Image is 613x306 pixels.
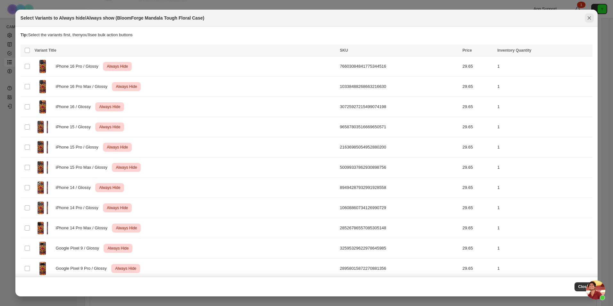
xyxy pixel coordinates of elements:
[56,63,102,70] span: iPhone 16 Pro / Glossy
[98,123,122,131] span: Always Hide
[35,119,51,135] img: 2691075509685319533_2048.jpg
[340,48,348,53] span: SKU
[462,48,472,53] span: Price
[105,143,129,151] span: Always Hide
[56,104,94,110] span: iPhone 16 / Glossy
[460,97,495,117] td: 29.65
[338,259,461,279] td: 28958015872270881356
[338,97,461,117] td: 30725927215499074198
[56,184,94,191] span: iPhone 14 / Glossy
[460,77,495,97] td: 29.65
[460,157,495,178] td: 29.65
[495,77,592,97] td: 1
[495,56,592,77] td: 1
[338,198,461,218] td: 10608860734126990729
[35,240,51,256] img: 16550065667733913995_2048.jpg
[114,83,138,90] span: Always Hide
[56,225,111,231] span: iPhone 14 Pro Max / Glossy
[460,198,495,218] td: 29.65
[35,79,51,95] img: 997006854091379188_2048.jpg
[495,117,592,137] td: 1
[105,204,129,212] span: Always Hide
[338,178,461,198] td: 89494287932991928558
[495,137,592,157] td: 1
[35,99,51,115] img: 5490496987406370600_2048.jpg
[338,77,461,97] td: 10338488268663216630
[114,224,138,232] span: Always Hide
[586,280,605,300] a: Open chat
[35,48,56,53] span: Variant Title
[495,198,592,218] td: 1
[460,56,495,77] td: 29.65
[56,124,94,130] span: iPhone 15 / Glossy
[460,218,495,238] td: 29.65
[98,184,122,191] span: Always Hide
[56,245,103,251] span: Google Pixel 9 / Glossy
[35,58,51,74] img: 9489527168261862620_2048.jpg
[56,205,102,211] span: iPhone 14 Pro / Glossy
[35,159,51,175] img: 911675279909674527_2048.jpg
[56,83,111,90] span: iPhone 16 Pro Max / Glossy
[495,178,592,198] td: 1
[35,200,51,216] img: 6031604307230613705_2048.jpg
[21,15,204,21] h2: Select Variants to Always hide/Always show (BloomForge Mandala Tough Floral Case)
[460,137,495,157] td: 29.65
[338,137,461,157] td: 21636985054952880200
[56,265,110,272] span: Google Pixel 9 Pro / Glossy
[575,282,593,291] button: Close
[338,117,461,137] td: 96587803516669650571
[35,260,51,276] img: 4806514003053157167_2048.jpg
[114,164,138,171] span: Always Hide
[460,259,495,279] td: 29.65
[495,157,592,178] td: 1
[35,220,51,236] img: 10648889640603197934_2048.jpg
[497,48,531,53] span: Inventory Quantity
[114,265,138,272] span: Always Hide
[495,97,592,117] td: 1
[495,259,592,279] td: 1
[460,238,495,259] td: 29.65
[585,13,594,22] button: Close
[105,63,129,70] span: Always Hide
[21,32,28,37] strong: Tip:
[35,180,51,196] img: 13410606462821638818_2048.jpg
[495,238,592,259] td: 1
[338,56,461,77] td: 76603084841775344516
[578,284,589,289] span: Close
[56,164,111,171] span: iPhone 15 Pro Max / Glossy
[56,144,102,150] span: iPhone 15 Pro / Glossy
[98,103,122,111] span: Always Hide
[460,117,495,137] td: 29.65
[21,32,592,38] p: Select the variants first, then you'll see bulk action buttons
[106,244,130,252] span: Always Hide
[338,157,461,178] td: 50099337862930898756
[495,218,592,238] td: 1
[338,218,461,238] td: 28526786557085305148
[35,139,51,155] img: 405896684520686468_2048.jpg
[460,178,495,198] td: 29.65
[338,238,461,259] td: 32595329622978645985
